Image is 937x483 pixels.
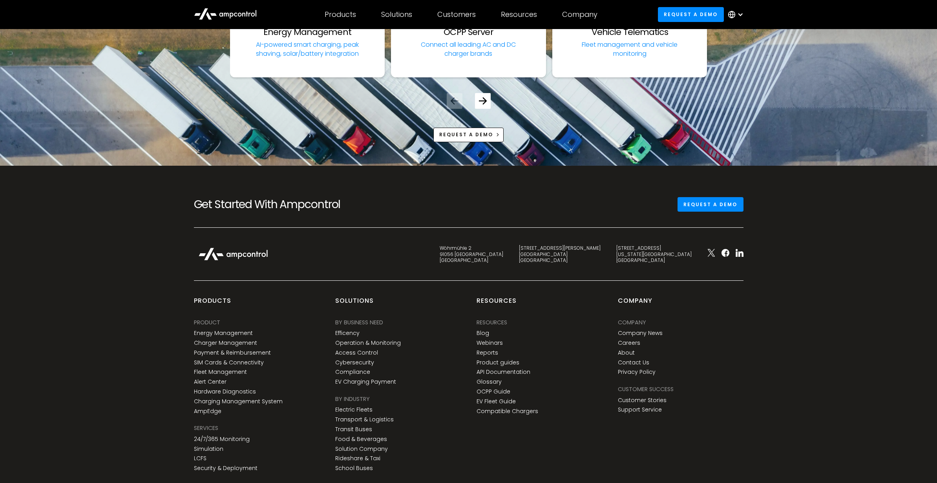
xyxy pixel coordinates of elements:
img: Ampcontrol Logo [194,243,272,265]
a: About [618,349,635,356]
div: [STREET_ADDRESS] [US_STATE][GEOGRAPHIC_DATA] [GEOGRAPHIC_DATA] [616,245,692,263]
a: API Documentation [477,369,530,375]
a: Glossary [477,379,502,385]
a: Charging Management System [194,398,283,405]
div: Company [618,318,646,327]
a: Request a demo [433,128,504,142]
a: Cybersecurity [335,359,374,366]
a: Blog [477,330,489,337]
a: Charger Management [194,340,257,346]
a: Security & Deployment [194,465,258,472]
a: Compliance [335,369,370,375]
a: Reports [477,349,498,356]
div: Customers [437,10,476,19]
div: Next slide [475,93,491,109]
a: Request a demo [658,7,724,22]
a: Access Control [335,349,378,356]
div: Company [562,10,597,19]
a: Transit Buses [335,426,372,433]
a: SIM Cards & Connectivity [194,359,264,366]
div: Resources [501,10,537,19]
div: Solutions [335,296,374,311]
a: Support Service [618,406,662,413]
a: Request a demo [678,197,743,212]
a: 24/7/365 Monitoring [194,436,250,443]
div: [STREET_ADDRESS][PERSON_NAME] [GEOGRAPHIC_DATA] [GEOGRAPHIC_DATA] [519,245,601,263]
a: Food & Beverages [335,436,387,443]
a: Product guides [477,359,519,366]
div: Resources [477,296,517,311]
a: Energy Management [194,330,253,337]
h2: Get Started With Ampcontrol [194,198,367,211]
a: Webinars [477,340,503,346]
a: Contact Us [618,359,649,366]
a: Privacy Policy [618,369,656,375]
p: AI-powered smart charging, peak shaving, solar/battery integration [247,40,368,58]
a: Hardware Diagnostics [194,388,256,395]
a: Efficency [335,330,360,337]
h3: Vehicle Telematics [592,27,668,37]
a: EV Charging Payment [335,379,396,385]
a: AmpEdge [194,408,221,415]
a: OCPP Guide [477,388,510,395]
a: Rideshare & Taxi [335,455,380,462]
a: Transport & Logistics [335,416,394,423]
a: School Buses [335,465,373,472]
div: Solutions [381,10,412,19]
p: Connect all leading AC and DC charger brands [408,40,529,58]
a: Simulation [194,446,223,452]
a: EV Fleet Guide [477,398,516,405]
a: Operation & Monitoring [335,340,401,346]
div: Products [325,10,356,19]
a: Customer Stories [618,397,667,404]
div: Previous slide [447,93,462,109]
a: Electric Fleets [335,406,373,413]
div: Resources [477,318,507,327]
a: Compatible Chargers [477,408,538,415]
div: Wöhrmühle 2 91056 [GEOGRAPHIC_DATA] [GEOGRAPHIC_DATA] [440,245,503,263]
div: BY BUSINESS NEED [335,318,383,327]
h3: Energy Management [263,27,351,37]
div: Customer success [618,385,674,393]
a: Careers [618,340,640,346]
a: Solution Company [335,446,388,452]
div: products [194,296,231,311]
h3: OCPP Server [444,27,493,37]
a: Payment & Reimbursement [194,349,271,356]
div: BY INDUSTRY [335,395,370,403]
div: Request a demo [439,131,493,138]
a: Alert Center [194,379,226,385]
p: Fleet management and vehicle monitoring [570,40,690,58]
div: PRODUCT [194,318,220,327]
div: Company [618,296,652,311]
a: Company News [618,330,663,337]
a: LCFS [194,455,206,462]
div: SERVICES [194,424,218,432]
a: Fleet Management [194,369,247,375]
